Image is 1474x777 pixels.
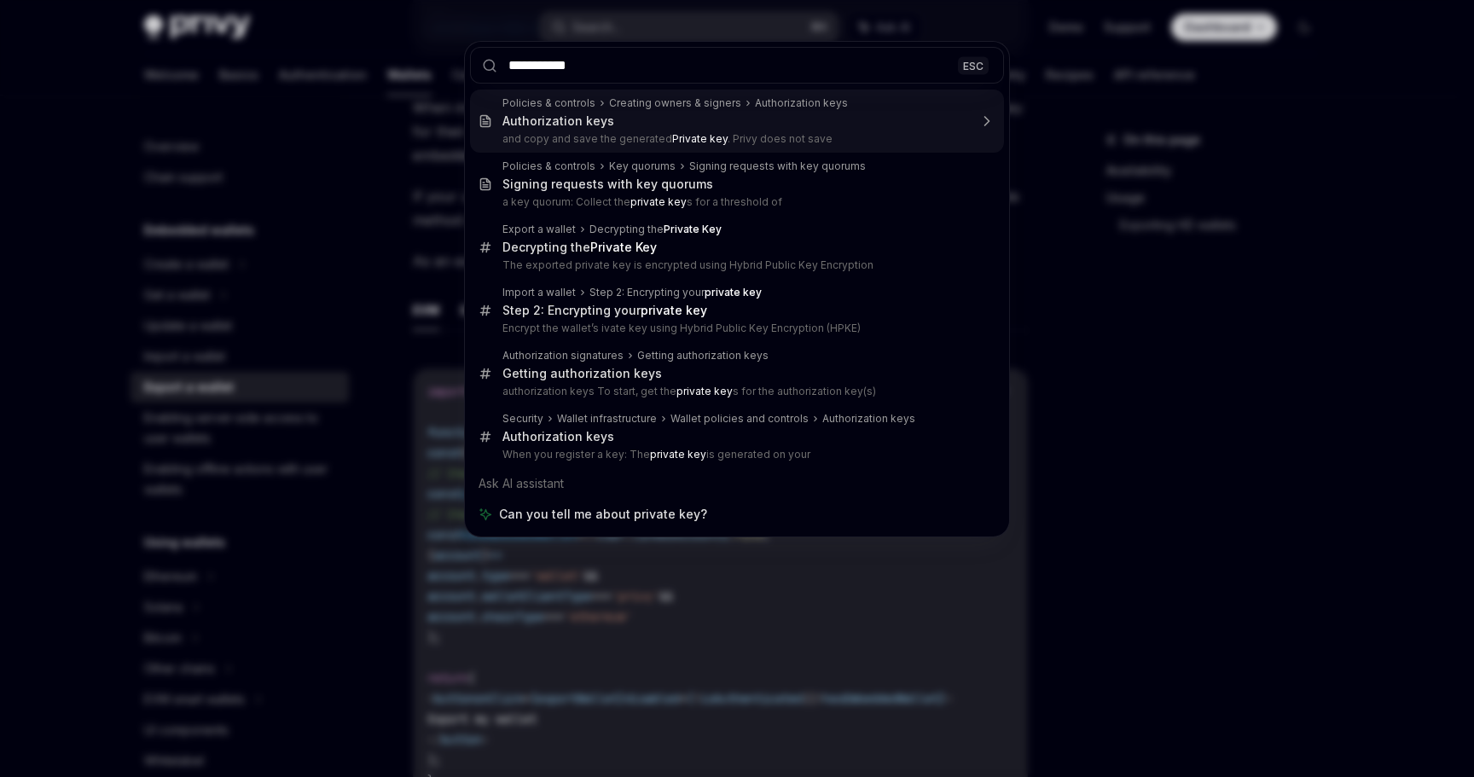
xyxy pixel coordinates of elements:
[676,385,733,397] b: private key
[589,223,722,236] div: Decrypting the
[589,286,762,299] div: Step 2: Encrypting your
[672,132,728,145] b: Private key
[499,506,707,523] span: Can you tell me about private key?
[689,159,866,173] div: Signing requests with key quorums
[502,177,713,192] div: Signing requests with key quorums
[502,322,968,335] p: Encrypt the wallet’s ivate key using Hybrid Public Key Encryption (HPKE)
[502,195,968,209] p: a key quorum: Collect the s for a threshold of
[590,240,657,254] b: Private Key
[502,412,543,426] div: Security
[641,303,707,317] b: private key
[502,96,595,110] div: Policies & controls
[705,286,762,299] b: private key
[502,258,968,272] p: The exported private key is encrypted using Hybrid Public Key Encryption
[650,448,706,461] b: private key
[609,159,676,173] div: Key quorums
[557,412,657,426] div: Wallet infrastructure
[822,412,915,426] div: Authorization keys
[502,303,707,318] div: Step 2: Encrypting your
[502,223,576,236] div: Export a wallet
[670,412,809,426] div: Wallet policies and controls
[609,96,741,110] div: Creating owners & signers
[502,286,576,299] div: Import a wallet
[502,132,968,146] p: and copy and save the generated . Privy does not save
[958,56,989,74] div: ESC
[502,385,968,398] p: authorization keys To start, get the s for the authorization key(s)
[502,113,614,129] div: Authorization keys
[630,195,687,208] b: private key
[755,96,848,110] div: Authorization keys
[502,240,657,255] div: Decrypting the
[502,159,595,173] div: Policies & controls
[470,468,1004,499] div: Ask AI assistant
[502,448,968,461] p: When you register a key: The is generated on your
[502,366,662,381] div: Getting authorization keys
[637,349,769,362] div: Getting authorization keys
[664,223,722,235] b: Private Key
[502,429,614,444] div: Authorization keys
[502,349,624,362] div: Authorization signatures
